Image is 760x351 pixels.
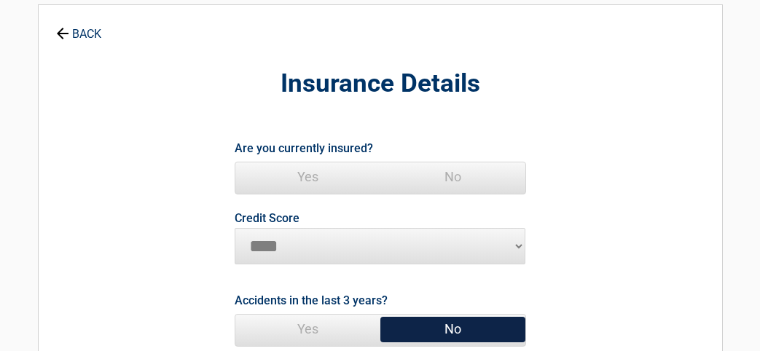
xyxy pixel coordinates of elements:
[380,315,525,344] span: No
[53,15,104,40] a: BACK
[380,162,525,192] span: No
[235,162,380,192] span: Yes
[235,315,380,344] span: Yes
[235,291,388,310] label: Accidents in the last 3 years?
[119,67,642,101] h2: Insurance Details
[235,138,373,158] label: Are you currently insured?
[235,213,299,224] label: Credit Score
